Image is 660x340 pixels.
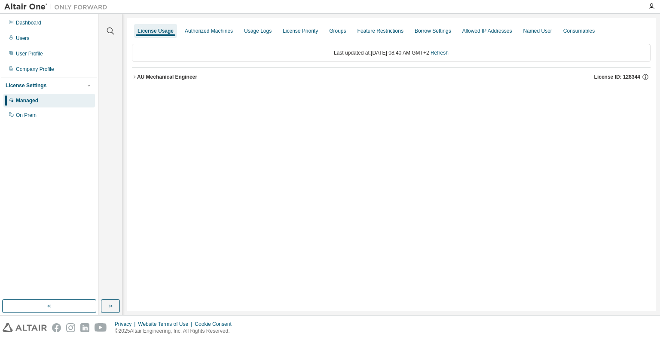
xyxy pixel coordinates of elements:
div: User Profile [16,50,43,57]
a: Refresh [431,50,449,56]
div: Cookie Consent [195,321,236,328]
div: On Prem [16,112,37,119]
div: Company Profile [16,66,54,73]
div: Privacy [115,321,138,328]
div: AU Mechanical Engineer [137,74,197,80]
img: instagram.svg [66,323,75,332]
button: AU Mechanical EngineerLicense ID: 128344 [132,67,651,86]
div: Website Terms of Use [138,321,195,328]
div: Authorized Machines [185,28,233,34]
div: Dashboard [16,19,41,26]
div: License Usage [137,28,174,34]
span: License ID: 128344 [594,74,640,80]
div: Usage Logs [244,28,272,34]
img: altair_logo.svg [3,323,47,332]
img: linkedin.svg [80,323,89,332]
div: Borrow Settings [415,28,451,34]
div: Groups [329,28,346,34]
div: Allowed IP Addresses [462,28,512,34]
div: License Priority [283,28,318,34]
div: Managed [16,97,38,104]
img: youtube.svg [95,323,107,332]
img: Altair One [4,3,112,11]
div: Named User [523,28,552,34]
div: License Settings [6,82,46,89]
p: © 2025 Altair Engineering, Inc. All Rights Reserved. [115,328,237,335]
div: Feature Restrictions [357,28,403,34]
img: facebook.svg [52,323,61,332]
div: Consumables [563,28,595,34]
div: Users [16,35,29,42]
div: Last updated at: [DATE] 08:40 AM GMT+2 [132,44,651,62]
